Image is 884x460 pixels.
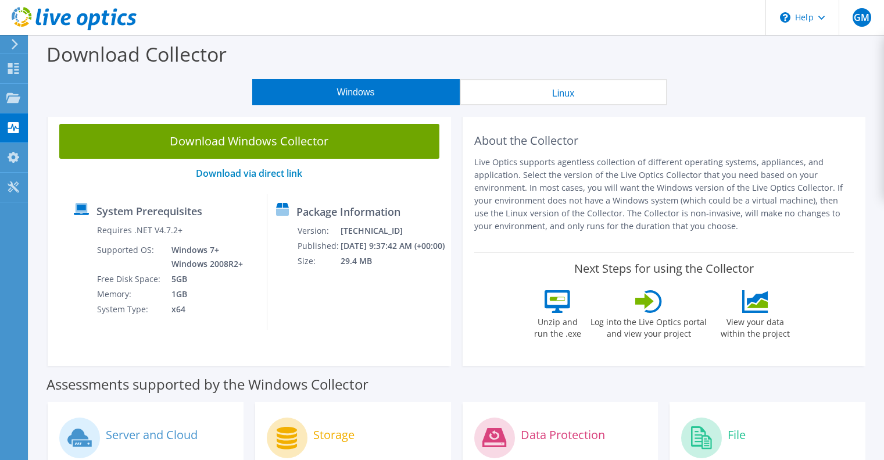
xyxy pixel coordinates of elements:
[163,302,245,317] td: x64
[853,8,871,27] span: GM
[313,429,355,441] label: Storage
[96,287,163,302] td: Memory:
[163,287,245,302] td: 1GB
[96,272,163,287] td: Free Disk Space:
[97,224,182,236] label: Requires .NET V4.7.2+
[340,238,446,254] td: [DATE] 9:37:42 AM (+00:00)
[474,134,854,148] h2: About the Collector
[297,223,339,238] td: Version:
[521,429,605,441] label: Data Protection
[46,41,227,67] label: Download Collector
[196,167,302,180] a: Download via direct link
[780,12,790,23] svg: \n
[297,254,339,269] td: Size:
[590,313,707,340] label: Log into the Live Optics portal and view your project
[574,262,754,276] label: Next Steps for using the Collector
[252,79,460,105] button: Windows
[163,243,245,272] td: Windows 7+ Windows 2008R2+
[59,124,439,159] a: Download Windows Collector
[340,254,446,269] td: 29.4 MB
[46,379,368,390] label: Assessments supported by the Windows Collector
[296,206,400,217] label: Package Information
[531,313,584,340] label: Unzip and run the .exe
[474,156,854,233] p: Live Optics supports agentless collection of different operating systems, appliances, and applica...
[106,429,198,441] label: Server and Cloud
[460,79,667,105] button: Linux
[728,429,746,441] label: File
[96,243,163,272] td: Supported OS:
[713,313,797,340] label: View your data within the project
[340,223,446,238] td: [TECHNICAL_ID]
[163,272,245,287] td: 5GB
[297,238,339,254] td: Published:
[96,205,202,217] label: System Prerequisites
[96,302,163,317] td: System Type:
